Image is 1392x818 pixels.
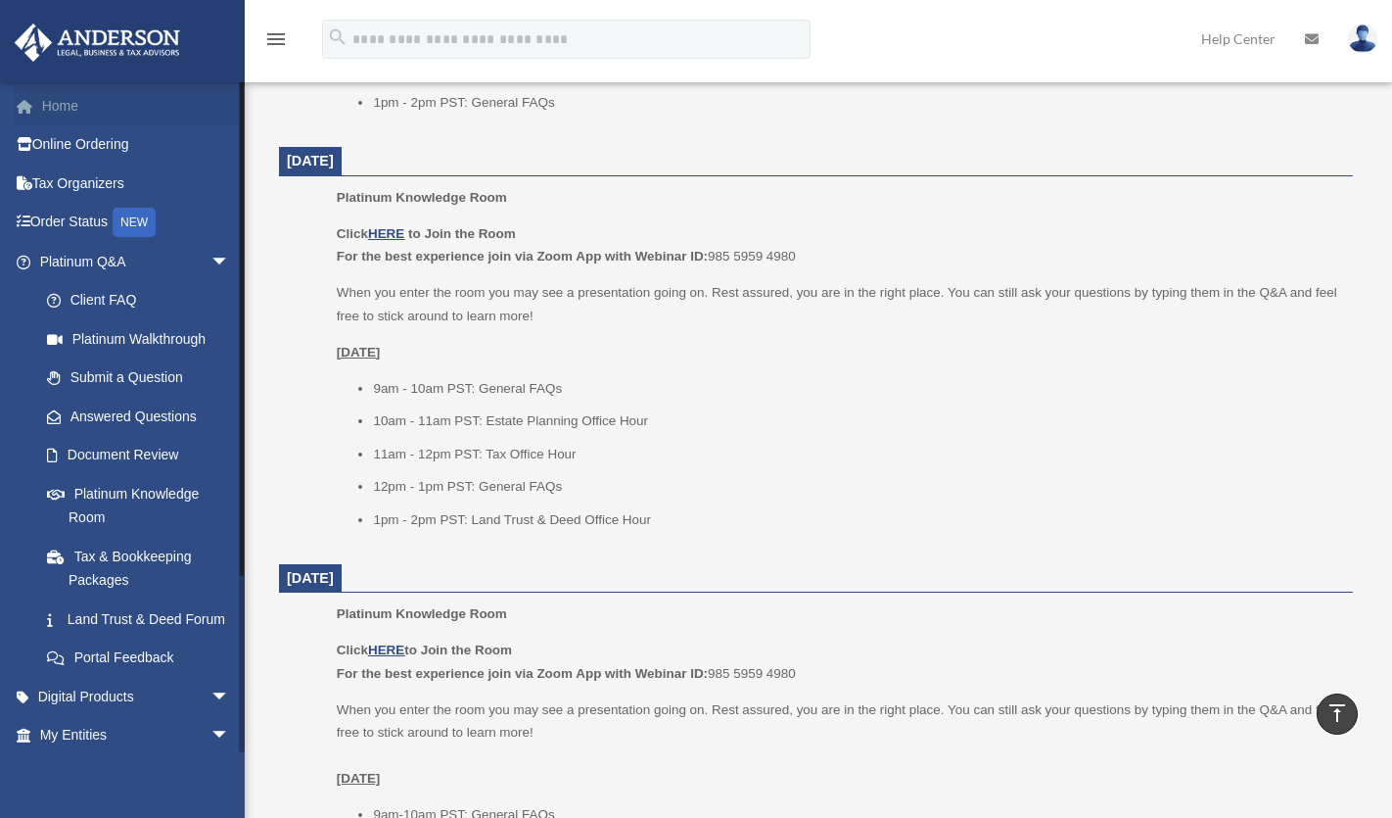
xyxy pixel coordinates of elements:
li: 1pm - 2pm PST: General FAQs [373,91,1339,115]
p: 985 5959 4980 [337,639,1339,685]
a: HERE [368,226,404,241]
u: [DATE] [337,345,381,360]
li: 9am - 10am PST: General FAQs [373,377,1339,401]
a: Land Trust & Deed Forum [27,600,259,639]
i: menu [264,27,288,51]
span: [DATE] [287,153,334,168]
li: 10am - 11am PST: Estate Planning Office Hour [373,409,1339,433]
a: menu [264,34,288,51]
b: to Join the Room [408,226,516,241]
span: Platinum Knowledge Room [337,606,507,621]
p: When you enter the room you may see a presentation going on. Rest assured, you are in the right p... [337,698,1339,791]
li: 11am - 12pm PST: Tax Office Hour [373,443,1339,466]
a: Order StatusNEW [14,203,259,243]
a: Platinum Walkthrough [27,319,259,359]
div: NEW [113,208,156,237]
a: Digital Productsarrow_drop_down [14,677,259,716]
b: For the best experience join via Zoom App with Webinar ID: [337,666,708,681]
a: Home [14,86,259,125]
a: Tax Organizers [14,164,259,203]
u: [DATE] [337,771,381,786]
img: User Pic [1348,24,1377,53]
a: Answered Questions [27,397,259,436]
b: Click to Join the Room [337,643,512,657]
span: Platinum Knowledge Room [337,190,507,205]
a: Tax & Bookkeeping Packages [27,537,259,600]
span: [DATE] [287,570,334,586]
b: For the best experience join via Zoom App with Webinar ID: [337,249,708,264]
li: 1pm - 2pm PST: Land Trust & Deed Office Hour [373,508,1339,532]
p: When you enter the room you may see a presentation going on. Rest assured, you are in the right p... [337,281,1339,327]
img: Anderson Advisors Platinum Portal [9,24,186,62]
p: 985 5959 4980 [337,222,1339,268]
i: vertical_align_top [1325,701,1349,725]
span: arrow_drop_down [210,677,250,717]
i: search [327,26,348,48]
b: Click [337,226,408,241]
span: arrow_drop_down [210,716,250,756]
a: Portal Feedback [27,639,259,678]
a: Platinum Knowledge Room [27,474,250,537]
a: HERE [368,643,404,657]
a: My Entitiesarrow_drop_down [14,716,259,755]
a: Submit a Question [27,359,259,398]
a: vertical_align_top [1317,694,1358,735]
a: Online Ordering [14,125,259,165]
span: arrow_drop_down [210,242,250,282]
a: Platinum Q&Aarrow_drop_down [14,242,259,281]
a: Document Review [27,436,259,475]
a: Client FAQ [27,281,259,320]
li: 12pm - 1pm PST: General FAQs [373,475,1339,499]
